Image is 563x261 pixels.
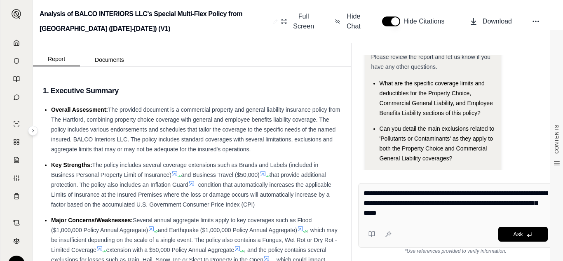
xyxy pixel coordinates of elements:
h2: Analysis of BALCO INTERIORS LLC's Special Multi-Flex Policy from [GEOGRAPHIC_DATA] ([DATE]-[DATE]... [40,7,270,36]
button: Expand sidebar [8,6,25,22]
img: Expand sidebar [12,9,21,19]
span: Several annual aggregate limits apply to key coverages such as Flood ($1,000,000 Policy Annual Ag... [51,217,312,233]
span: Ask [513,231,523,237]
span: condition that automatically increases the applicable Limits of Insurance at the Insured Premises... [51,181,331,208]
a: Coverage Table [5,188,28,205]
a: Claim Coverage [5,152,28,168]
a: Home [5,35,28,51]
button: Expand sidebar [28,126,38,136]
span: Overall Assessment: [51,106,108,113]
span: Can you detail the main exclusions related to 'Pollutants or Contaminants' as they apply to both ... [380,125,495,162]
span: Hide Citations [403,16,450,26]
a: Chat [5,89,28,106]
div: *Use references provided to verify information. [358,248,553,254]
span: The provided document is a commercial property and general liability insurance policy from The Ha... [51,106,340,153]
span: What are the specific coverage limits and deductibles for the Property Choice, Commercial General... [380,80,493,116]
span: Hide Chat [345,12,362,31]
a: Documents Vault [5,53,28,69]
a: Policy Comparisons [5,134,28,150]
button: Download [466,13,515,30]
span: Major Concerns/Weaknesses: [51,217,133,223]
span: extension with a $50,000 Policy Annual Aggregate [106,247,235,253]
span: The policy includes several coverage extensions such as Brands and Labels (included in Business P... [51,162,318,178]
span: and Earthquake ($1,000,000 Policy Annual Aggregate) [158,227,297,233]
span: and Business Travel ($50,000) [181,172,260,178]
span: Key Strengths: [51,162,92,168]
span: Download [483,16,512,26]
span: Full Screen [292,12,315,31]
a: Legal Search Engine [5,233,28,249]
a: Contract Analysis [5,214,28,231]
span: CONTENTS [554,125,560,154]
h3: 1. Executive Summary [43,83,341,98]
a: Prompt Library [5,71,28,87]
button: Full Screen [278,8,319,35]
button: Hide Chat [332,8,366,35]
span: , which may be insufficient depending on the scale of a single event. The policy also contains a ... [51,227,338,253]
button: Ask [498,227,548,242]
button: Report [33,52,80,66]
a: Single Policy [5,115,28,132]
button: Documents [80,53,139,66]
a: Custom Report [5,170,28,186]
